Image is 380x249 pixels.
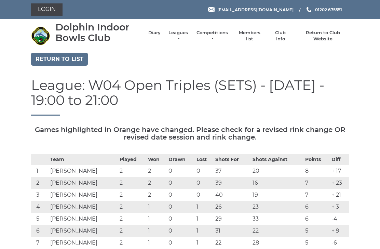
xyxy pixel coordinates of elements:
td: 2 [118,201,146,213]
td: 2 [31,177,49,189]
td: 0 [195,177,214,189]
td: + 9 [330,225,349,237]
td: [PERSON_NAME] [49,165,118,177]
td: 5 [303,237,330,249]
td: 1 [146,225,167,237]
td: 1 [195,237,214,249]
td: [PERSON_NAME] [49,237,118,249]
td: 31 [214,225,251,237]
td: -4 [330,213,349,225]
td: [PERSON_NAME] [49,201,118,213]
span: 01202 675551 [315,7,342,12]
td: 0 [167,165,195,177]
a: Email [EMAIL_ADDRESS][DOMAIN_NAME] [208,6,294,13]
th: Played [118,154,146,165]
td: 0 [167,237,195,249]
td: 26 [214,201,251,213]
td: 19 [251,189,303,201]
div: Dolphin Indoor Bowls Club [55,22,141,43]
th: Shots Against [251,154,303,165]
td: + 3 [330,201,349,213]
td: 2 [118,189,146,201]
td: 7 [31,237,49,249]
td: 1 [195,225,214,237]
td: 0 [195,165,214,177]
a: Members list [235,30,263,42]
th: Points [303,154,330,165]
td: 29 [214,213,251,225]
td: 22 [214,237,251,249]
a: Return to list [31,53,88,66]
a: Competitions [196,30,229,42]
td: 8 [303,165,330,177]
td: 33 [251,213,303,225]
td: 3 [31,189,49,201]
td: + 21 [330,189,349,201]
td: 0 [195,189,214,201]
td: 0 [167,201,195,213]
td: 16 [251,177,303,189]
td: 40 [214,189,251,201]
td: 2 [146,189,167,201]
th: Lost [195,154,214,165]
td: 2 [146,177,167,189]
td: 5 [31,213,49,225]
a: Return to Club Website [297,30,349,42]
td: 20 [251,165,303,177]
td: 1 [195,213,214,225]
td: 1 [195,201,214,213]
td: 28 [251,237,303,249]
td: 0 [167,189,195,201]
td: 0 [167,177,195,189]
th: Diff [330,154,349,165]
td: 22 [251,225,303,237]
a: Leagues [167,30,189,42]
th: Drawn [167,154,195,165]
td: 1 [146,237,167,249]
img: Phone us [307,7,311,12]
th: Shots For [214,154,251,165]
img: Email [208,7,215,12]
h1: League: W04 Open Triples (SETS) - [DATE] - 19:00 to 21:00 [31,78,349,116]
td: 0 [167,213,195,225]
span: [EMAIL_ADDRESS][DOMAIN_NAME] [217,7,294,12]
img: Dolphin Indoor Bowls Club [31,26,50,45]
td: 2 [118,213,146,225]
td: -6 [330,237,349,249]
td: 6 [303,201,330,213]
a: Login [31,3,63,16]
td: [PERSON_NAME] [49,177,118,189]
td: [PERSON_NAME] [49,189,118,201]
td: 1 [146,213,167,225]
td: 4 [31,201,49,213]
td: 39 [214,177,251,189]
a: Phone us 01202 675551 [306,6,342,13]
td: 2 [118,225,146,237]
td: 7 [303,177,330,189]
td: 6 [303,213,330,225]
td: 6 [31,225,49,237]
a: Diary [148,30,161,36]
td: 1 [146,201,167,213]
td: 2 [118,165,146,177]
td: 7 [303,189,330,201]
td: 5 [303,225,330,237]
td: 0 [167,225,195,237]
td: 23 [251,201,303,213]
td: [PERSON_NAME] [49,225,118,237]
th: Won [146,154,167,165]
td: 37 [214,165,251,177]
td: 2 [146,165,167,177]
td: 2 [118,237,146,249]
td: [PERSON_NAME] [49,213,118,225]
td: 1 [31,165,49,177]
h5: Games highlighted in Orange have changed. Please check for a revised rink change OR revised date ... [31,126,349,141]
td: + 17 [330,165,349,177]
th: Team [49,154,118,165]
td: 2 [118,177,146,189]
a: Club Info [271,30,290,42]
td: + 23 [330,177,349,189]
